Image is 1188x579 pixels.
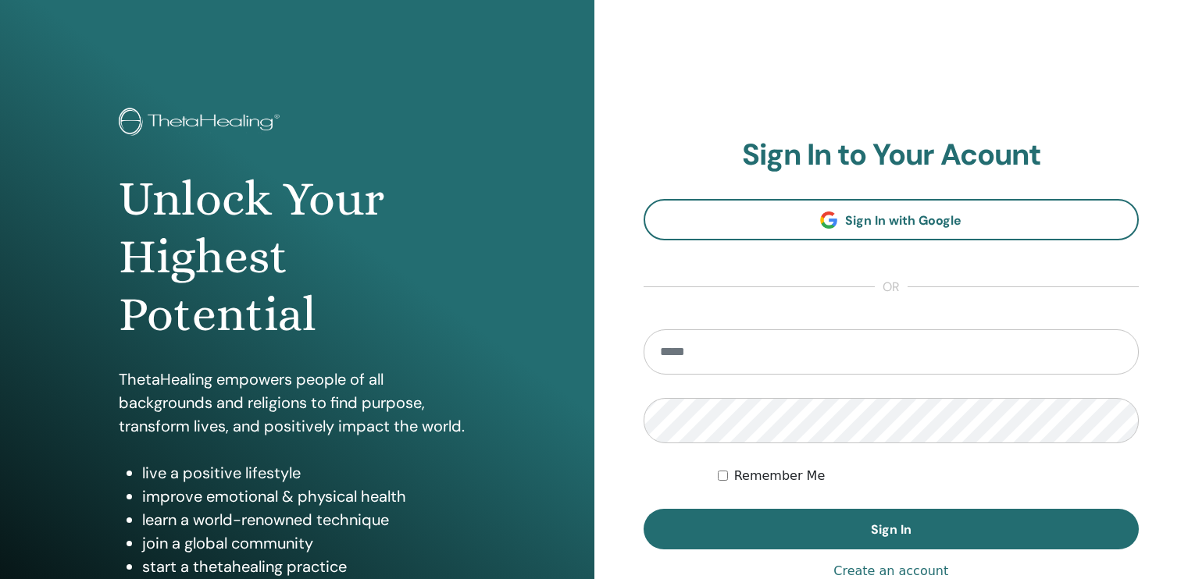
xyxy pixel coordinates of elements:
[644,137,1140,173] h2: Sign In to Your Acount
[142,461,476,485] li: live a positive lifestyle
[845,212,961,229] span: Sign In with Google
[142,555,476,578] li: start a thetahealing practice
[644,509,1140,549] button: Sign In
[142,485,476,508] li: improve emotional & physical health
[644,199,1140,240] a: Sign In with Google
[142,531,476,555] li: join a global community
[875,278,908,297] span: or
[718,467,1139,485] div: Keep me authenticated indefinitely or until I manually logout
[871,521,912,538] span: Sign In
[119,368,476,438] p: ThetaHealing empowers people of all backgrounds and religions to find purpose, transform lives, a...
[142,508,476,531] li: learn a world-renowned technique
[119,170,476,344] h1: Unlock Your Highest Potential
[734,467,826,485] label: Remember Me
